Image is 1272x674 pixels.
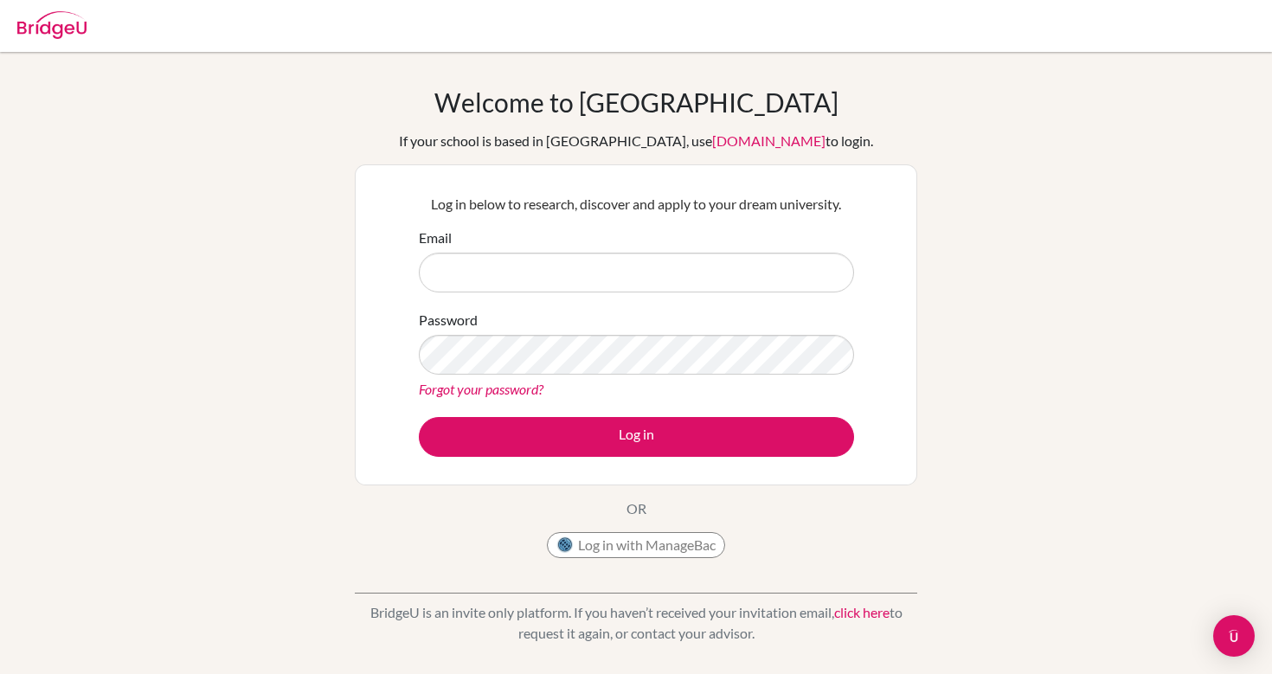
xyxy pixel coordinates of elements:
h1: Welcome to [GEOGRAPHIC_DATA] [434,87,838,118]
img: Bridge-U [17,11,87,39]
p: Log in below to research, discover and apply to your dream university. [419,194,854,215]
button: Log in [419,417,854,457]
p: OR [626,498,646,519]
div: If your school is based in [GEOGRAPHIC_DATA], use to login. [399,131,873,151]
a: click here [834,604,890,620]
button: Log in with ManageBac [547,532,725,558]
p: BridgeU is an invite only platform. If you haven’t received your invitation email, to request it ... [355,602,917,644]
label: Email [419,228,452,248]
div: Open Intercom Messenger [1213,615,1255,657]
a: [DOMAIN_NAME] [712,132,826,149]
label: Password [419,310,478,331]
a: Forgot your password? [419,381,543,397]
